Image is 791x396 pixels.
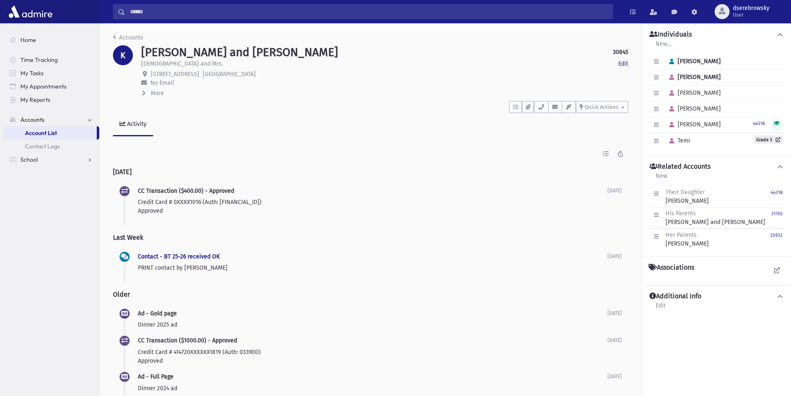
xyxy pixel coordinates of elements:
[733,5,769,12] span: dserebrowsky
[771,188,783,205] a: 44318
[138,187,234,194] span: CC Transaction ($400.00) - Approved
[607,310,622,316] span: [DATE]
[666,137,690,144] span: Temi
[138,198,607,207] p: Credit Card # 0XXXX1016 (Auth: [FINANCIAL_ID])
[141,45,338,59] h1: [PERSON_NAME] and [PERSON_NAME]
[151,71,199,78] span: [STREET_ADDRESS]
[138,310,177,317] span: Ad - Gold page
[649,30,692,39] h4: Individuals
[607,253,622,259] span: [DATE]
[649,263,694,272] h4: Associations
[585,104,618,110] span: Quick Actions
[141,59,223,68] p: [DEMOGRAPHIC_DATA] and Mrs.
[666,189,705,196] span: Their Daughter
[3,93,99,106] a: My Reports
[771,190,783,195] small: 44318
[3,66,99,80] a: My Tasks
[607,337,622,343] span: [DATE]
[20,56,58,64] span: Time Tracking
[649,292,784,301] button: Additional Info
[3,153,99,166] a: School
[20,36,36,44] span: Home
[138,253,220,260] a: Contact - BT 25-26 received OK
[613,48,628,57] strong: 30845
[25,143,60,150] span: Contact Logs
[666,188,709,205] div: [PERSON_NAME]
[666,231,709,248] div: [PERSON_NAME]
[666,89,721,96] span: [PERSON_NAME]
[20,83,66,90] span: My Appointments
[138,373,174,380] span: Ad - Full Page
[771,209,783,226] a: 31703
[666,121,721,128] span: [PERSON_NAME]
[113,161,628,182] h2: [DATE]
[666,58,721,65] span: [PERSON_NAME]
[113,113,153,136] a: Activity
[138,357,607,365] p: Approved
[770,233,783,238] small: 25932
[576,101,628,113] button: Quick Actions
[649,162,784,171] button: Related Accounts
[753,120,765,127] a: 44318
[138,337,237,344] span: CC Transaction ($1000.00) - Approved
[3,113,99,126] a: Accounts
[125,121,147,128] div: Activity
[138,263,607,272] p: PRINT contact by [PERSON_NAME]
[770,231,783,248] a: 25932
[150,79,174,86] span: No Email
[754,135,783,144] a: Grade 3
[618,59,628,68] a: Edit
[3,126,97,140] a: Account List
[733,12,769,18] span: User
[138,207,607,215] p: Approved
[666,74,721,81] span: [PERSON_NAME]
[3,33,99,47] a: Home
[113,284,628,305] h2: Older
[113,227,628,248] h2: Last Week
[655,301,666,316] a: Edit
[151,90,164,97] span: More
[3,140,99,153] a: Contact Logs
[20,116,44,123] span: Accounts
[771,211,783,216] small: 31703
[25,129,57,137] span: Account List
[20,69,44,77] span: My Tasks
[655,39,671,54] a: New...
[125,4,612,19] input: Search
[649,162,710,171] h4: Related Accounts
[141,89,165,98] button: More
[3,53,99,66] a: Time Tracking
[138,348,607,357] p: Credit Card # 414720XXXXXX1819 (Auth: 03390D)
[666,105,721,112] span: [PERSON_NAME]
[3,80,99,93] a: My Appointments
[649,292,701,301] h4: Additional Info
[138,384,607,393] p: Dinner 2024 ad
[607,188,622,194] span: [DATE]
[753,121,765,126] small: 44318
[7,3,54,20] img: AdmirePro
[138,320,607,329] p: Dinner 2025 ad
[203,71,256,78] span: [GEOGRAPHIC_DATA]
[20,96,50,103] span: My Reports
[113,33,143,45] nav: breadcrumb
[113,45,133,65] div: K
[20,156,38,163] span: School
[649,30,784,39] button: Individuals
[666,231,697,239] span: Her Parents
[655,171,668,186] a: New
[666,209,765,226] div: [PERSON_NAME] and [PERSON_NAME]
[607,374,622,379] span: [DATE]
[666,210,696,217] span: His Parents
[113,34,143,41] a: Accounts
